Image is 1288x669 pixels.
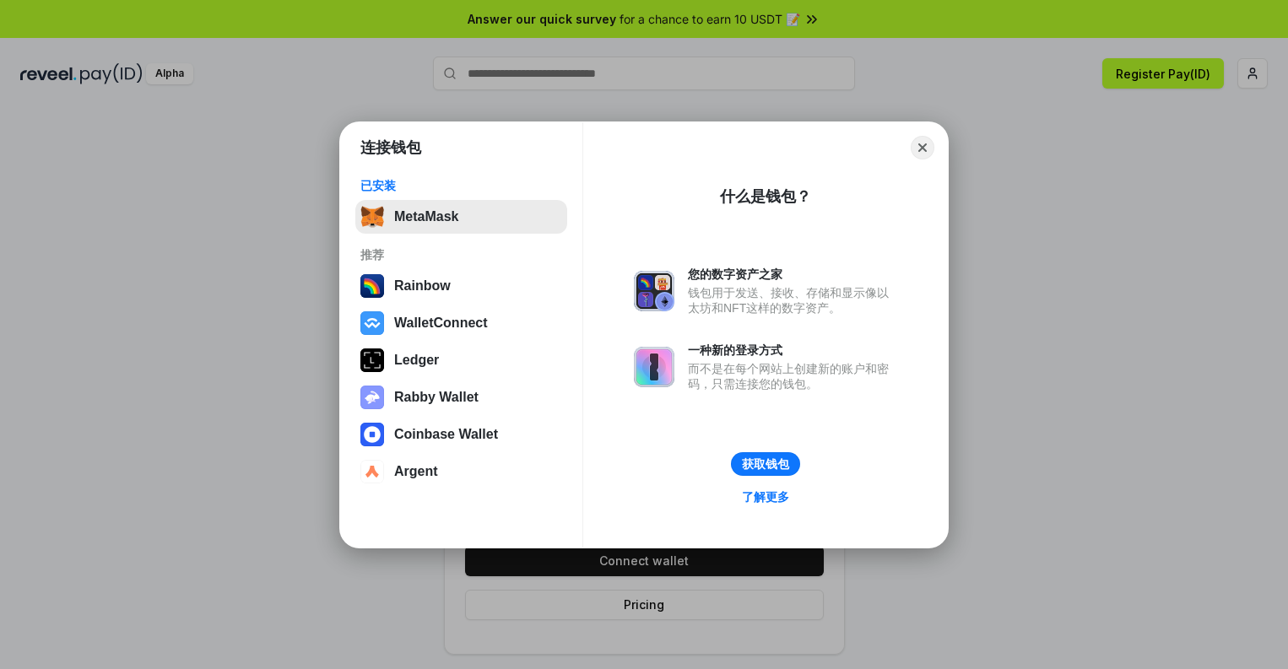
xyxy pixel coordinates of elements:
div: MetaMask [394,209,458,224]
img: svg+xml,%3Csvg%20fill%3D%22none%22%20height%3D%2233%22%20viewBox%3D%220%200%2035%2033%22%20width%... [360,205,384,229]
h1: 连接钱包 [360,138,421,158]
div: Coinbase Wallet [394,427,498,442]
div: 一种新的登录方式 [688,343,897,358]
div: 什么是钱包？ [720,186,811,207]
div: WalletConnect [394,316,488,331]
img: svg+xml,%3Csvg%20width%3D%2228%22%20height%3D%2228%22%20viewBox%3D%220%200%2028%2028%22%20fill%3D... [360,460,384,483]
img: svg+xml,%3Csvg%20width%3D%2228%22%20height%3D%2228%22%20viewBox%3D%220%200%2028%2028%22%20fill%3D... [360,423,384,446]
img: svg+xml,%3Csvg%20xmlns%3D%22http%3A%2F%2Fwww.w3.org%2F2000%2Fsvg%22%20width%3D%2228%22%20height%3... [360,348,384,372]
div: Ledger [394,353,439,368]
button: Ledger [355,343,567,377]
div: 已安装 [360,178,562,193]
div: 而不是在每个网站上创建新的账户和密码，只需连接您的钱包。 [688,361,897,391]
img: svg+xml,%3Csvg%20xmlns%3D%22http%3A%2F%2Fwww.w3.org%2F2000%2Fsvg%22%20fill%3D%22none%22%20viewBox... [634,271,674,311]
div: 推荐 [360,247,562,262]
button: Rabby Wallet [355,380,567,414]
img: svg+xml,%3Csvg%20width%3D%22120%22%20height%3D%22120%22%20viewBox%3D%220%200%20120%20120%22%20fil... [360,274,384,298]
button: MetaMask [355,200,567,234]
button: Argent [355,455,567,488]
div: 您的数字资产之家 [688,267,897,282]
button: 获取钱包 [731,452,800,476]
div: Rainbow [394,278,451,294]
button: Coinbase Wallet [355,418,567,451]
button: Close [911,136,934,159]
div: Argent [394,464,438,479]
img: svg+xml,%3Csvg%20xmlns%3D%22http%3A%2F%2Fwww.w3.org%2F2000%2Fsvg%22%20fill%3D%22none%22%20viewBox... [360,386,384,409]
div: 获取钱包 [742,456,789,472]
a: 了解更多 [732,486,799,508]
button: WalletConnect [355,306,567,340]
img: svg+xml,%3Csvg%20xmlns%3D%22http%3A%2F%2Fwww.w3.org%2F2000%2Fsvg%22%20fill%3D%22none%22%20viewBox... [634,347,674,387]
div: 钱包用于发送、接收、存储和显示像以太坊和NFT这样的数字资产。 [688,285,897,316]
div: 了解更多 [742,489,789,504]
button: Rainbow [355,269,567,303]
img: svg+xml,%3Csvg%20width%3D%2228%22%20height%3D%2228%22%20viewBox%3D%220%200%2028%2028%22%20fill%3D... [360,311,384,335]
div: Rabby Wallet [394,390,479,405]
